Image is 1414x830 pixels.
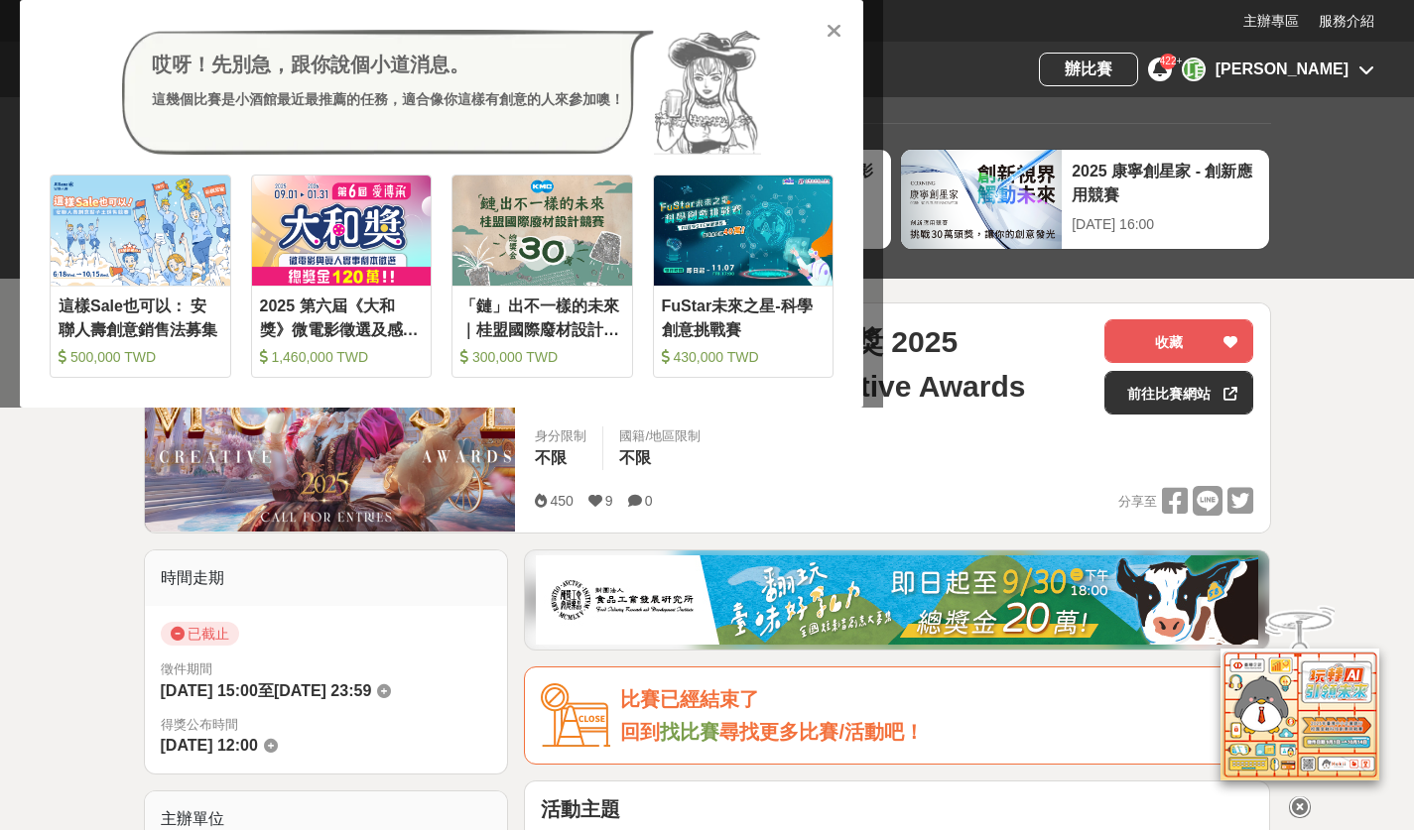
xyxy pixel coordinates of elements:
[1221,649,1379,780] img: d2146d9a-e6f6-4337-9592-8cefde37ba6b.png
[605,493,613,509] span: 9
[1160,56,1183,66] span: 422+
[550,493,573,509] span: 450
[654,30,761,155] img: Avatar
[1072,214,1259,235] div: [DATE] 16:00
[161,622,239,646] span: 已截止
[161,715,492,735] span: 得獎公布時間
[59,295,222,339] div: 這樣Sale也可以： 安聯人壽創意銷售法募集
[1118,487,1157,517] span: 分享至
[460,347,624,367] div: 300,000 TWD
[662,295,826,339] div: FuStar未來之星-科學創意挑戰賽
[1319,11,1374,32] a: 服務介紹
[145,303,516,532] img: Cover Image
[535,426,586,446] div: 身分限制
[541,798,620,820] strong: 活動主題
[258,682,274,699] span: 至
[1243,11,1299,32] a: 主辦專區
[536,555,1258,645] img: 1c81a89c-c1b3-4fd6-9c6e-7d29d79abef5.jpg
[252,176,432,286] img: Cover Image
[260,295,424,339] div: 2025 第六屆《大和獎》微電影徵選及感人實事分享
[451,175,633,378] a: Cover Image「鏈」出不一樣的未來｜桂盟國際廢材設計競賽 300,000 TWD
[1039,53,1138,86] a: 辦比賽
[1182,58,1206,81] div: 項
[662,347,826,367] div: 430,000 TWD
[654,176,834,286] img: Cover Image
[620,721,660,743] span: 回到
[161,661,212,676] span: 徵件期間
[900,149,1270,250] a: 2025 康寧創星家 - 創新應用競賽[DATE] 16:00
[260,347,424,367] div: 1,460,000 TWD
[535,449,567,466] span: 不限
[145,550,508,606] div: 時間走期
[653,175,835,378] a: Cover ImageFuStar未來之星-科學創意挑戰賽 430,000 TWD
[619,449,651,466] span: 不限
[50,175,231,378] a: Cover Image這樣Sale也可以： 安聯人壽創意銷售法募集 500,000 TWD
[251,175,433,378] a: Cover Image2025 第六屆《大和獎》微電影徵選及感人實事分享 1,460,000 TWD
[59,347,222,367] div: 500,000 TWD
[541,683,610,748] img: Icon
[619,426,701,446] div: 國籍/地區限制
[152,89,624,110] div: 這幾個比賽是小酒館最近最推薦的任務，適合像你這樣有創意的人來參加噢！
[620,683,1253,716] div: 比賽已經結束了
[452,176,632,286] img: Cover Image
[274,682,371,699] span: [DATE] 23:59
[1216,58,1349,81] div: [PERSON_NAME]
[152,50,624,79] div: 哎呀！先別急，跟你說個小道消息。
[660,721,719,743] a: 找比賽
[719,721,924,743] span: 尋找更多比賽/活動吧！
[161,682,258,699] span: [DATE] 15:00
[1104,319,1253,363] button: 收藏
[1104,371,1253,415] a: 前往比賽網站
[645,493,653,509] span: 0
[1072,160,1259,204] div: 2025 康寧創星家 - 創新應用競賽
[51,176,230,286] img: Cover Image
[460,295,624,339] div: 「鏈」出不一樣的未來｜桂盟國際廢材設計競賽
[161,737,258,754] span: [DATE] 12:00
